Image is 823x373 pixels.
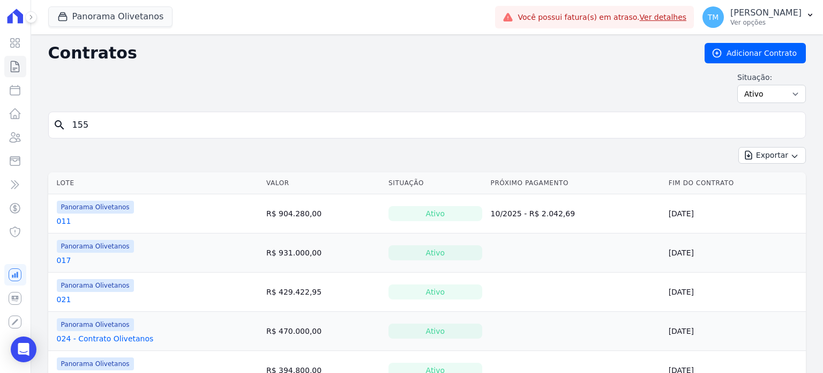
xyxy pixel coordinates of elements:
button: Exportar [738,147,806,164]
span: Panorama Olivetanos [57,279,134,292]
th: Situação [384,172,486,194]
i: search [53,119,66,131]
td: R$ 429.422,95 [262,273,384,312]
div: Ativo [388,206,482,221]
span: Você possui fatura(s) em atraso. [518,12,686,23]
p: [PERSON_NAME] [730,8,802,18]
td: [DATE] [664,312,806,351]
button: TM [PERSON_NAME] Ver opções [694,2,823,32]
input: Buscar por nome do lote [66,114,801,136]
th: Lote [48,172,262,194]
label: Situação: [737,72,806,83]
td: R$ 931.000,00 [262,233,384,273]
th: Próximo Pagamento [487,172,664,194]
td: R$ 470.000,00 [262,312,384,351]
a: 017 [57,255,71,266]
td: R$ 904.280,00 [262,194,384,233]
div: Ativo [388,284,482,299]
span: Panorama Olivetanos [57,318,134,331]
th: Fim do Contrato [664,172,806,194]
span: Panorama Olivetanos [57,201,134,214]
td: [DATE] [664,233,806,273]
div: Open Intercom Messenger [11,337,36,362]
a: Adicionar Contrato [705,43,806,63]
a: 024 - Contrato Olivetanos [57,333,154,344]
span: TM [708,13,719,21]
div: Ativo [388,324,482,339]
a: 10/2025 - R$ 2.042,69 [491,209,575,218]
a: 021 [57,294,71,305]
a: 011 [57,216,71,226]
h2: Contratos [48,43,687,63]
td: [DATE] [664,273,806,312]
th: Valor [262,172,384,194]
td: [DATE] [664,194,806,233]
button: Panorama Olivetanos [48,6,173,27]
div: Ativo [388,245,482,260]
p: Ver opções [730,18,802,27]
span: Panorama Olivetanos [57,357,134,370]
a: Ver detalhes [640,13,687,21]
span: Panorama Olivetanos [57,240,134,253]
